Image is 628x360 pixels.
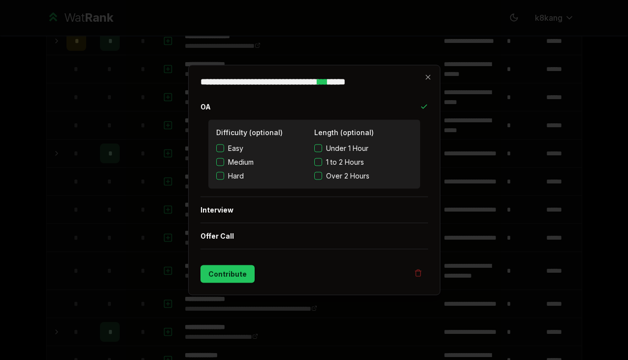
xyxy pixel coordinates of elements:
span: Over 2 Hours [326,171,369,181]
span: Under 1 Hour [326,144,368,153]
span: Easy [228,144,243,153]
button: Hard [216,172,224,180]
button: Over 2 Hours [314,172,322,180]
button: Easy [216,144,224,152]
label: Difficulty (optional) [216,128,283,137]
button: 1 to 2 Hours [314,158,322,166]
label: Length (optional) [314,128,374,137]
button: OA [200,94,428,120]
span: Hard [228,171,244,181]
button: Under 1 Hour [314,144,322,152]
span: 1 to 2 Hours [326,157,364,167]
button: Contribute [200,265,255,283]
button: Medium [216,158,224,166]
button: Interview [200,197,428,223]
div: OA [200,120,428,197]
button: Offer Call [200,223,428,249]
span: Medium [228,157,254,167]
